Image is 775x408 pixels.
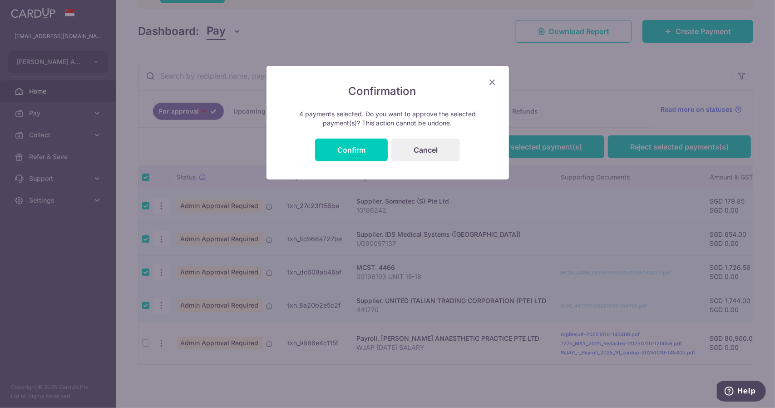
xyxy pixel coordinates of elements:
[285,109,491,128] p: 4 payments selected. Do you want to approve the selected payment(s)? This action cannot be undone.
[717,381,766,403] iframe: Opens a widget where you can find more information
[285,84,491,99] h5: Confirmation
[315,139,388,161] button: Confirm
[487,77,498,88] button: Close
[391,139,460,161] button: Cancel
